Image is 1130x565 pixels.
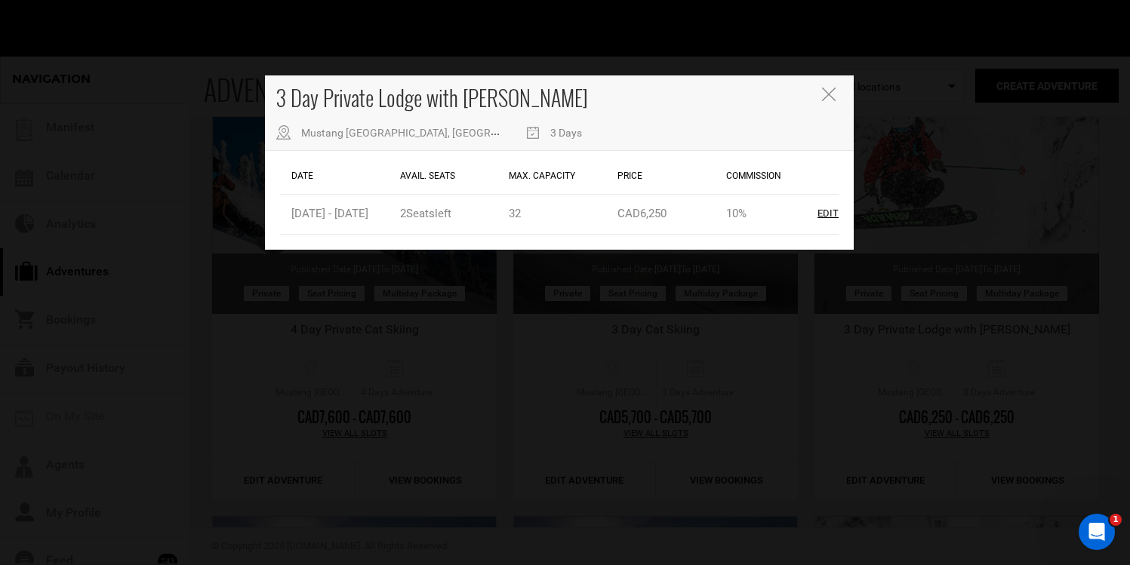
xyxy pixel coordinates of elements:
[276,82,588,113] span: 3 Day Private Lodge with [PERSON_NAME]
[509,206,521,222] div: 32
[406,207,429,220] abc: Seat
[617,206,667,222] div: CAD6,250
[291,206,368,222] div: [DATE] - [DATE]
[614,158,722,194] div: Price
[400,206,451,222] div: 2 left
[550,127,582,139] span: 3 Days
[301,127,873,139] span: Mustang [GEOGRAPHIC_DATA], [GEOGRAPHIC_DATA], [GEOGRAPHIC_DATA], [GEOGRAPHIC_DATA], [GEOGRAPHIC_D...
[722,158,831,194] div: Commission
[1110,514,1122,526] span: 1
[396,158,505,194] div: Avail. Seats
[429,207,435,220] abc: s
[288,158,396,194] div: Date
[726,206,747,222] div: 10%
[817,207,839,221] div: Edit
[505,158,614,194] div: Max. Capacity
[1079,514,1115,550] iframe: Intercom live chat
[822,88,839,103] button: Close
